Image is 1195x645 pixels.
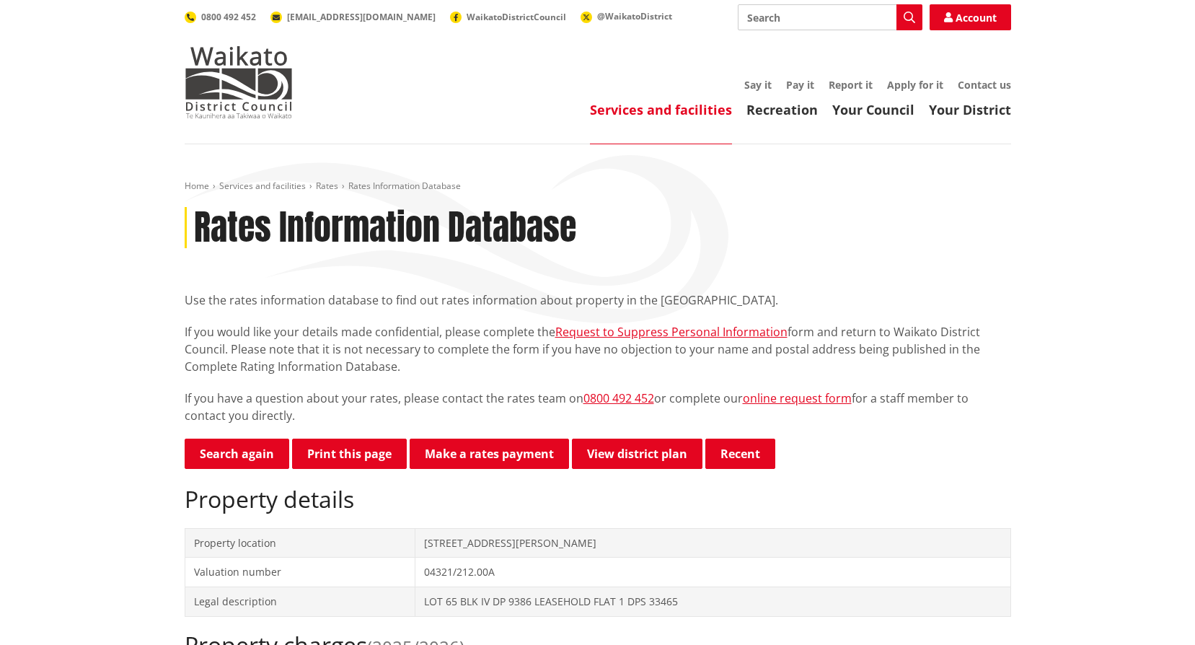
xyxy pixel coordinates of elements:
[887,78,943,92] a: Apply for it
[746,101,818,118] a: Recreation
[572,439,702,469] a: View district plan
[410,439,569,469] a: Make a rates payment
[185,486,1011,513] h2: Property details
[287,11,436,23] span: [EMAIL_ADDRESS][DOMAIN_NAME]
[744,78,772,92] a: Say it
[185,390,1011,424] p: If you have a question about your rates, please contact the rates team on or complete our for a s...
[583,390,654,406] a: 0800 492 452
[1129,584,1181,636] iframe: Messenger Launcher
[415,558,1010,587] td: 04321/212.00A
[415,528,1010,558] td: [STREET_ADDRESS][PERSON_NAME]
[194,207,576,249] h1: Rates Information Database
[415,587,1010,616] td: LOT 65 BLK IV DP 9386 LEASEHOLD FLAT 1 DPS 33465
[590,101,732,118] a: Services and facilities
[201,11,256,23] span: 0800 492 452
[185,180,1011,193] nav: breadcrumb
[450,11,566,23] a: WaikatoDistrictCouncil
[705,439,775,469] button: Recent
[185,291,1011,309] p: Use the rates information database to find out rates information about property in the [GEOGRAPHI...
[555,324,788,340] a: Request to Suppress Personal Information
[743,390,852,406] a: online request form
[958,78,1011,92] a: Contact us
[348,180,461,192] span: Rates Information Database
[185,558,415,587] td: Valuation number
[930,4,1011,30] a: Account
[738,4,922,30] input: Search input
[219,180,306,192] a: Services and facilities
[467,11,566,23] span: WaikatoDistrictCouncil
[185,439,289,469] a: Search again
[929,101,1011,118] a: Your District
[185,46,293,118] img: Waikato District Council - Te Kaunihera aa Takiwaa o Waikato
[316,180,338,192] a: Rates
[832,101,914,118] a: Your Council
[185,323,1011,375] p: If you would like your details made confidential, please complete the form and return to Waikato ...
[786,78,814,92] a: Pay it
[185,180,209,192] a: Home
[185,587,415,616] td: Legal description
[597,10,672,22] span: @WaikatoDistrict
[292,439,407,469] button: Print this page
[829,78,873,92] a: Report it
[185,528,415,558] td: Property location
[185,11,256,23] a: 0800 492 452
[581,10,672,22] a: @WaikatoDistrict
[270,11,436,23] a: [EMAIL_ADDRESS][DOMAIN_NAME]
